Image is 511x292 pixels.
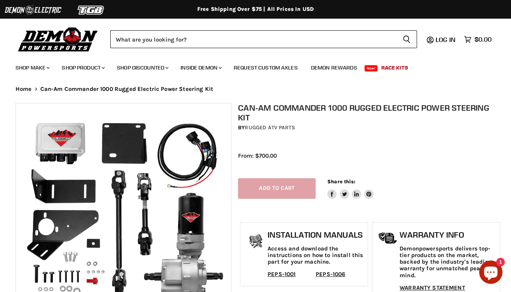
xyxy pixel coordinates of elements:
span: New! [365,65,378,71]
img: Demon Electric Logo 2 [4,3,62,17]
p: Access and download the instructions on how to install this part for your machine. [268,245,364,266]
a: Inside Demon [175,60,226,76]
span: Can-Am Commander 1000 Rugged Electric Power Steering Kit [40,86,213,92]
a: Log in [432,36,460,43]
a: WARRANTY STATEMENT [400,284,465,291]
img: warranty-icon.png [378,232,398,244]
span: $0.00 [474,36,492,43]
a: Shop Product [56,60,109,76]
span: From: $700.00 [238,152,277,159]
a: PEPS-1006 [316,271,345,278]
a: $0.00 [460,34,495,45]
ul: Main menu [10,57,490,76]
img: install_manual-icon.png [246,232,266,252]
button: Search [396,30,417,48]
form: Product [110,30,417,48]
a: PEPS-1001 [268,271,295,278]
span: Share this: [327,179,355,184]
div: by [238,123,502,132]
a: Race Kits [375,60,414,76]
p: Demonpowersports delivers top-tier products on the market, backed by the industry's leading warra... [400,245,496,279]
a: Demon Rewards [305,60,363,76]
a: Request Custom Axles [228,60,304,76]
a: Shop Discounted [111,60,173,76]
input: Search [110,30,396,48]
h1: Installation Manuals [268,230,364,240]
a: Home [16,86,32,92]
h1: Warranty Info [400,230,496,240]
a: Rugged ATV Parts [245,124,295,131]
span: Log in [436,36,455,43]
a: Shop Make [10,60,54,76]
img: TGB Logo 2 [62,3,120,17]
h1: Can-Am Commander 1000 Rugged Electric Power Steering Kit [238,103,502,122]
aside: Share this: [327,178,374,199]
img: Demon Powersports [16,25,101,53]
inbox-online-store-chat: Shopify online store chat [477,261,505,286]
